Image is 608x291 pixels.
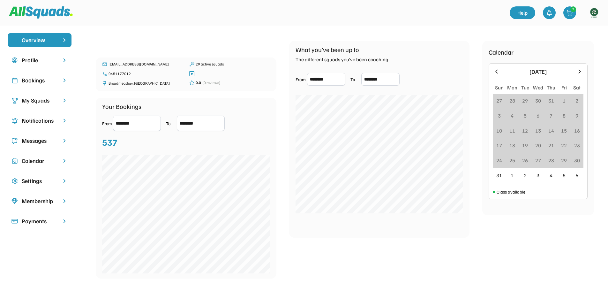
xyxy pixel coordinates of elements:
[11,178,18,184] img: Icon%20copy%2016.svg
[575,172,578,179] div: 6
[496,142,502,149] div: 17
[496,127,502,134] div: 10
[22,56,57,65] div: Profile
[22,76,57,85] div: Bookings
[561,157,567,164] div: 29
[563,97,566,104] div: 1
[588,6,600,19] img: https%3A%2F%2F94044dc9e5d3b3599ffa5e2d56a015ce.cdn.bubble.io%2Ff1734594230631x534612339345057700%...
[574,127,580,134] div: 16
[196,80,201,86] div: 0.0
[22,157,57,165] div: Calendar
[535,142,541,149] div: 20
[496,172,502,179] div: 31
[22,217,57,226] div: Payments
[574,142,580,149] div: 23
[11,118,18,124] img: Icon%20copy%204.svg
[489,47,514,57] div: Calendar
[511,172,514,179] div: 1
[575,112,578,119] div: 9
[524,112,527,119] div: 5
[573,84,581,91] div: Sat
[524,172,527,179] div: 2
[11,57,18,64] img: user-circle.svg
[166,120,176,127] div: To
[109,80,183,86] div: Broadmeadow, [GEOGRAPHIC_DATA]
[511,112,514,119] div: 4
[22,197,57,205] div: Membership
[522,142,528,149] div: 19
[11,198,18,204] img: Icon%20copy%208.svg
[109,71,183,77] div: 0451177012
[102,135,117,149] div: 537
[22,116,57,125] div: Notifications
[535,127,541,134] div: 13
[61,218,68,224] img: chevron-right.svg
[61,77,68,83] img: chevron-right.svg
[296,56,389,63] div: The different squads you’ve been coaching.
[202,80,220,86] div: (0 reviews)
[507,84,517,91] div: Mon
[522,97,528,104] div: 29
[61,178,68,184] img: chevron-right.svg
[561,142,567,149] div: 22
[574,157,580,164] div: 30
[102,120,112,127] div: From
[509,127,515,134] div: 11
[11,218,18,225] img: Icon%20%2815%29.svg
[521,84,529,91] div: Tue
[571,7,576,11] div: 2
[498,112,501,119] div: 3
[102,102,141,111] div: Your Bookings
[550,112,552,119] div: 7
[533,84,543,91] div: Wed
[61,37,68,43] img: chevron-right%20copy%203.svg
[22,36,57,44] div: Overview
[537,172,539,179] div: 3
[509,157,515,164] div: 25
[296,45,359,54] div: What you’ve been up to
[567,10,573,16] img: shopping-cart-01%20%281%29.svg
[509,142,515,149] div: 18
[496,97,502,104] div: 27
[61,118,68,124] img: chevron-right.svg
[563,112,566,119] div: 8
[109,61,183,67] div: [EMAIL_ADDRESS][DOMAIN_NAME]
[504,67,573,76] div: [DATE]
[497,188,525,195] div: Class available
[496,157,502,164] div: 24
[548,127,554,134] div: 14
[196,61,270,67] div: 29 active squads
[509,97,515,104] div: 28
[11,37,18,43] img: Icon%20copy%2010.svg
[548,97,554,104] div: 31
[547,84,555,91] div: Thu
[522,127,528,134] div: 12
[11,158,18,164] img: Icon%20copy%207.svg
[61,138,68,144] img: chevron-right.svg
[350,76,360,83] div: To
[61,158,68,164] img: chevron-right.svg
[575,97,578,104] div: 2
[22,96,57,105] div: My Squads
[537,112,539,119] div: 6
[61,97,68,103] img: chevron-right.svg
[510,6,535,19] a: Help
[548,142,554,149] div: 21
[548,157,554,164] div: 28
[495,84,504,91] div: Sun
[561,127,567,134] div: 15
[9,6,73,19] img: Squad%20Logo.svg
[11,97,18,104] img: Icon%20copy%203.svg
[11,77,18,84] img: Icon%20copy%202.svg
[550,172,552,179] div: 4
[535,97,541,104] div: 30
[535,157,541,164] div: 27
[11,138,18,144] img: Icon%20copy%205.svg
[22,177,57,185] div: Settings
[563,172,566,179] div: 5
[22,136,57,145] div: Messages
[61,57,68,63] img: chevron-right.svg
[522,157,528,164] div: 26
[546,10,552,16] img: bell-03%20%281%29.svg
[296,76,306,83] div: From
